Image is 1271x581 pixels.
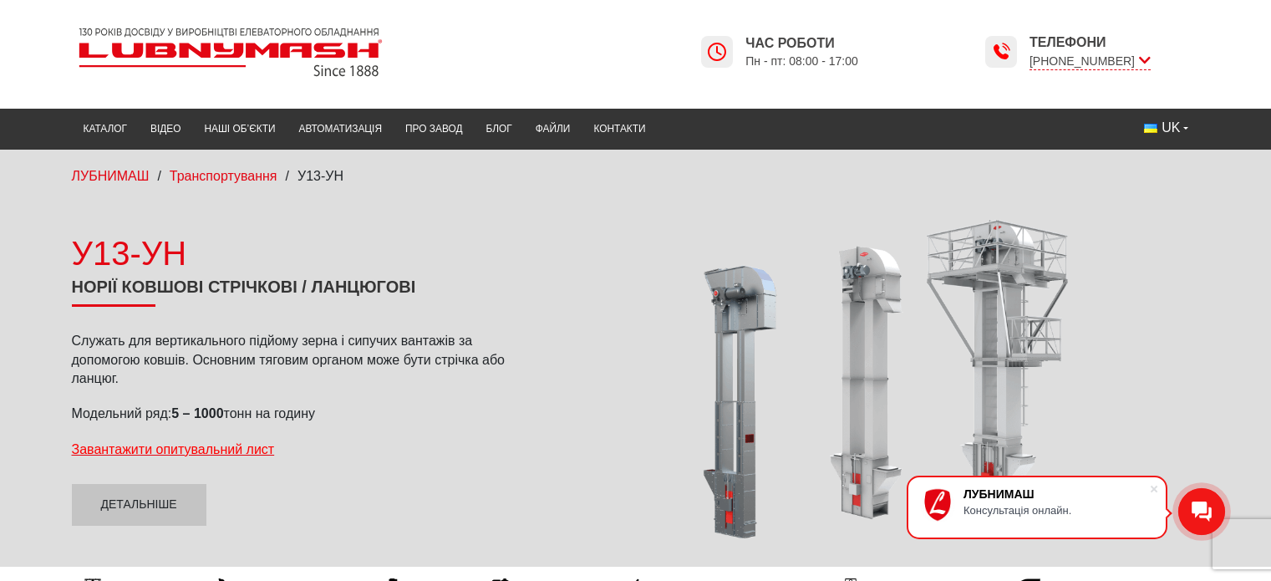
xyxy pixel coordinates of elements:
[72,405,527,423] p: Модельний ряд: тонн на годину
[170,169,277,183] a: Транспортування
[963,487,1149,501] div: ЛУБНИМАШ
[171,406,223,420] strong: 5 – 1000
[474,113,523,145] a: Блог
[72,169,150,183] a: ЛУБНИМАШ
[1144,124,1157,133] img: Українська
[139,113,192,145] a: Відео
[1162,119,1180,137] span: UK
[745,54,858,69] span: Пн - пт: 08:00 - 17:00
[72,484,206,526] a: Детальніше
[72,332,527,388] p: Служать для вертикального підйому зерна і сипучих вантажів за допомогою ковшів. Основним тяговим ...
[582,113,657,145] a: Контакти
[991,42,1011,62] img: Lubnymash time icon
[1030,53,1151,70] span: [PHONE_NUMBER]
[524,113,582,145] a: Файли
[286,169,289,183] span: /
[297,169,343,183] span: У13-УН
[394,113,474,145] a: Про завод
[72,113,139,145] a: Каталог
[192,113,287,145] a: Наші об’єкти
[707,42,727,62] img: Lubnymash time icon
[745,34,858,53] span: Час роботи
[287,113,394,145] a: Автоматизація
[72,277,527,307] h1: Норії ковшові стрічкові / ланцюгові
[72,21,389,84] img: Lubnymash
[1030,33,1151,52] span: Телефони
[72,442,275,456] a: Завантажити опитувальний лист
[963,504,1149,517] div: Консультація онлайн.
[157,169,160,183] span: /
[72,230,527,277] div: У13-УН
[1132,113,1199,143] button: UK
